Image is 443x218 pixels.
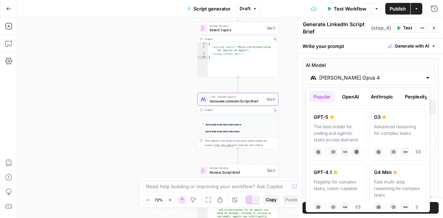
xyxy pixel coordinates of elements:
[306,61,435,69] label: AI Model
[210,170,264,175] span: Review Script Brief
[155,197,163,203] span: 72%
[210,27,264,32] span: Select Topics
[210,95,264,99] span: LLM · Claude Opus 4
[210,166,264,170] span: Human Review
[283,195,300,205] button: Paste
[266,97,276,102] div: Step 4
[334,5,366,12] span: Test Workflow
[237,77,239,93] g: Edge from step_3 to step_4
[214,144,234,147] span: Copy the output
[314,179,362,198] div: Flagship for complex tasks, vision-capable
[198,52,208,56] div: 3
[183,3,235,15] button: Script generator
[198,45,208,52] div: 2
[385,41,439,51] button: Generate with AI
[371,24,391,32] span: ( step_4 )
[415,149,421,155] span: Cost tier
[403,25,412,31] span: Test
[204,37,270,41] div: Output
[390,5,406,12] span: Publish
[237,148,239,163] g: Edge from step_4 to step_5
[298,39,443,53] div: Write your prompt
[263,195,280,205] button: Copy
[198,56,208,59] div: 4
[309,91,335,102] button: Popular
[266,168,276,173] div: Step 5
[205,42,208,45] span: Toggle code folding, rows 1 through 4
[319,74,422,81] input: Select a model
[366,91,398,102] button: Anthropic
[395,43,429,49] span: Generate with AI
[204,108,270,112] div: Output
[314,113,362,121] div: GPT-5
[266,26,276,31] div: Step 3
[374,179,422,198] div: Fast multi-step reasoning for complex tasks
[210,24,264,28] span: Human Review
[194,5,231,12] span: Script generator
[314,169,362,176] div: GPT-4.1
[374,169,422,176] div: O4 Mini
[237,6,239,21] g: Edge from step_2 to step_3
[198,42,208,45] div: 1
[374,124,422,143] div: Advanced reasoning for complex tasks
[374,113,422,121] div: O3
[401,91,432,102] button: Perplexity
[266,197,277,203] span: Copy
[210,98,264,104] span: Generate LinkedIn Script Brief
[338,91,363,102] button: OpenAI
[236,4,260,13] button: Draft
[355,204,361,210] span: Cost tier
[240,5,251,12] span: Draft
[314,124,362,143] div: The best model for coding and agentic tasks across domains
[303,21,369,35] textarea: Generate LinkedIn Script Brief
[385,3,410,15] button: Publish
[302,202,439,214] button: Test
[204,139,276,147] div: This output is too large & has been abbreviated for review. to view the full content.
[285,197,297,203] span: Paste
[197,22,278,77] div: Human ReviewSelect TopicsStep 3Output{ "selected_topics":"Multi-LLM Orchestration for Smarter AI ...
[393,23,415,33] button: Test
[415,204,418,210] span: Cost tier
[322,3,371,15] button: Test Workflow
